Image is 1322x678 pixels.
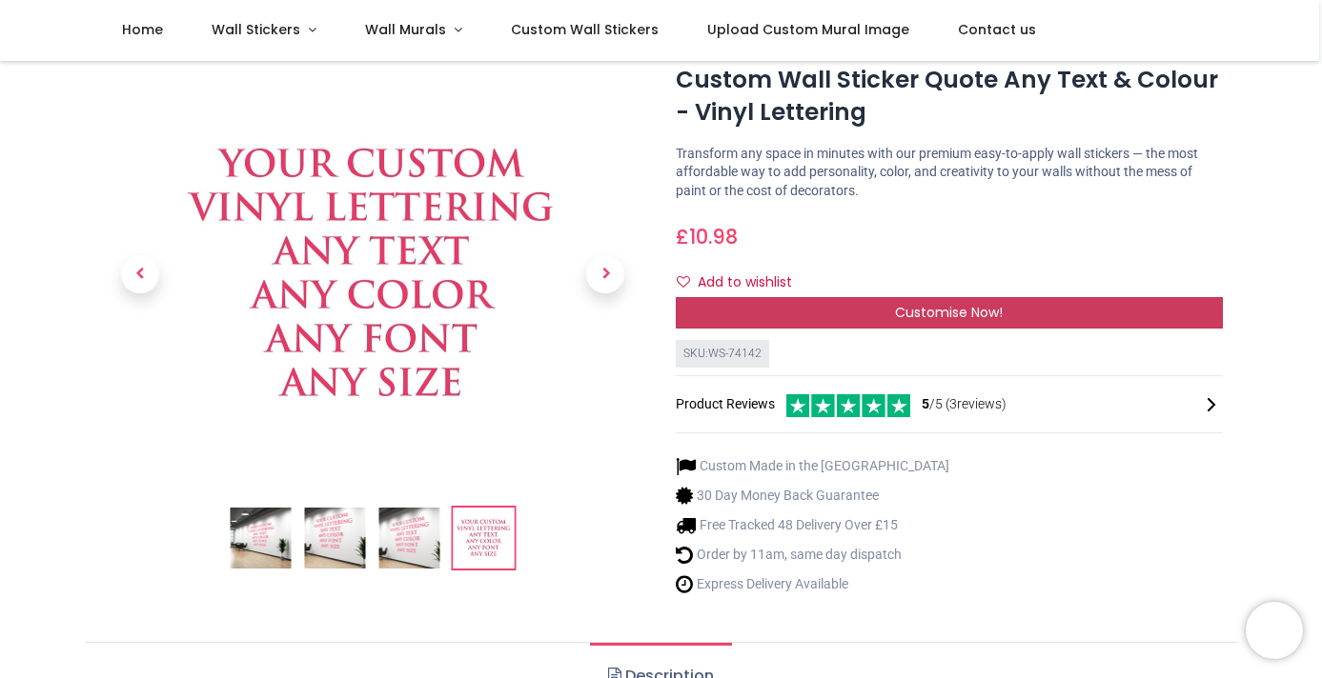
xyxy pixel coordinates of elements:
[676,545,949,565] li: Order by 11am, same day dispatch
[676,486,949,506] li: 30 Day Money Back Guarantee
[676,340,769,368] div: SKU: WS-74142
[1246,602,1303,659] iframe: Brevo live chat
[689,223,738,250] span: 10.98
[676,145,1224,201] p: Transform any space in minutes with our premium easy-to-apply wall stickers — the most affordable...
[676,456,949,476] li: Custom Made in the [GEOGRAPHIC_DATA]
[676,267,808,299] button: Add to wishlistAdd to wishlist
[676,391,1224,417] div: Product Reviews
[676,515,949,535] li: Free Tracked 48 Delivery Over £15
[454,508,515,568] img: WS-74142-04
[99,66,647,483] img: WS-74142-04
[895,303,1003,322] span: Customise Now!
[922,395,1007,414] span: /5 ( 3 reviews)
[379,508,440,568] img: WS-74142-03
[958,20,1036,39] span: Contact us
[677,275,690,289] i: Add to wishlist
[586,255,624,293] span: Next
[122,20,163,39] span: Home
[365,20,446,39] span: Wall Murals
[511,20,659,39] span: Custom Wall Stickers
[212,20,300,39] span: Wall Stickers
[676,64,1224,130] h1: Custom Wall Sticker Quote Any Text & Colour - Vinyl Lettering
[305,508,366,568] img: WS-74142-02
[922,396,929,411] span: 5
[564,129,646,420] a: Next
[231,508,292,568] img: Custom Wall Sticker Quote Any Text & Colour - Vinyl Lettering
[99,129,181,420] a: Previous
[707,20,909,39] span: Upload Custom Mural Image
[676,223,738,250] span: £
[121,255,159,293] span: Previous
[676,574,949,594] li: Express Delivery Available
